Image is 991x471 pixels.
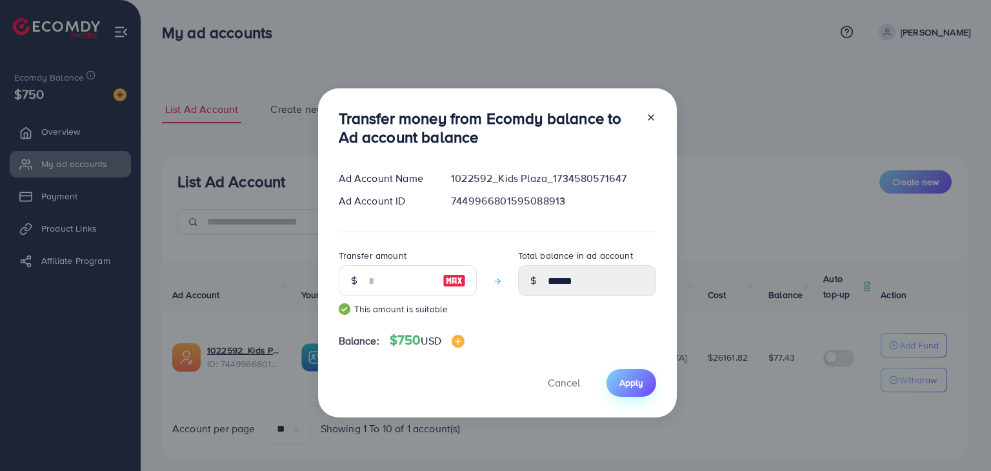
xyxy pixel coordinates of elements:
small: This amount is suitable [339,303,477,316]
img: image [443,273,466,288]
button: Cancel [532,369,596,397]
span: USD [421,334,441,348]
img: image [452,335,465,348]
div: Ad Account Name [328,171,441,186]
span: Balance: [339,334,379,348]
label: Total balance in ad account [518,249,633,262]
img: guide [339,303,350,315]
div: Ad Account ID [328,194,441,208]
h4: $750 [390,332,465,348]
label: Transfer amount [339,249,406,262]
h3: Transfer money from Ecomdy balance to Ad account balance [339,109,636,146]
button: Apply [606,369,656,397]
span: Cancel [548,376,580,390]
div: 1022592_Kids Plaza_1734580571647 [441,171,666,186]
span: Apply [619,376,643,389]
iframe: Chat [936,413,981,461]
div: 7449966801595088913 [441,194,666,208]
